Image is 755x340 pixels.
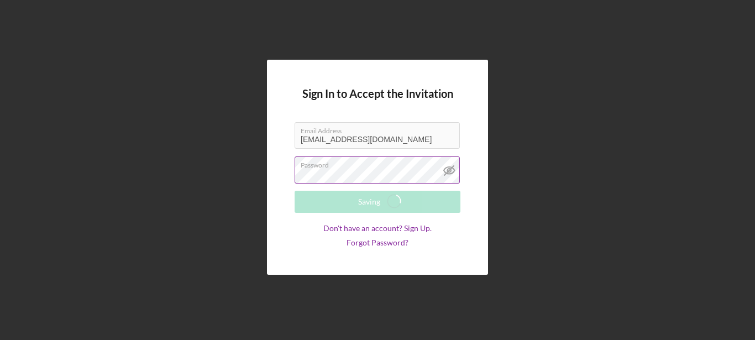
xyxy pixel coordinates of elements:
h4: Sign In to Accept the Invitation [302,87,453,100]
a: Forgot Password? [347,238,408,247]
div: Saving [358,191,380,213]
button: Saving [295,191,460,213]
a: Don't have an account? Sign Up. [323,224,432,233]
label: Password [301,157,460,169]
label: Email Address [301,123,460,135]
